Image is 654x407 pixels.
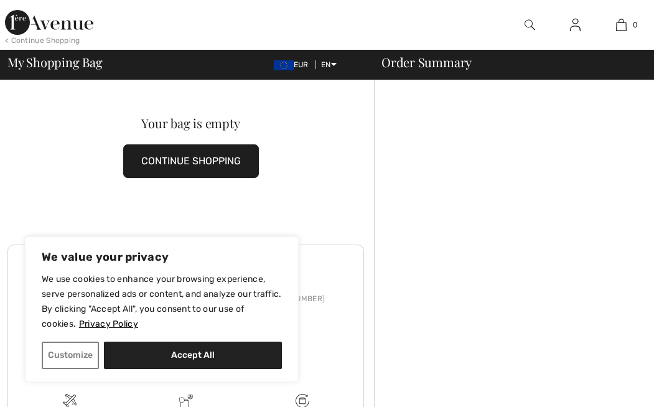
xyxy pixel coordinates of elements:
[367,56,647,68] div: Order Summary
[42,272,282,332] p: We use cookies to enhance your browsing experience, serve personalized ads or content, and analyz...
[633,19,638,30] span: 0
[104,342,282,369] button: Accept All
[570,17,581,32] img: My Info
[5,10,93,35] img: 1ère Avenue
[599,17,643,32] a: 0
[26,117,355,129] div: Your bag is empty
[321,60,337,69] span: EN
[7,56,103,68] span: My Shopping Bag
[274,60,314,69] span: EUR
[525,17,535,32] img: search the website
[560,17,591,33] a: Sign In
[616,17,627,32] img: My Bag
[274,60,294,70] img: Euro
[42,342,99,369] button: Customize
[25,236,299,382] div: We value your privacy
[42,250,282,264] p: We value your privacy
[123,144,259,178] button: CONTINUE SHOPPING
[78,318,139,330] a: Privacy Policy
[5,35,80,46] div: < Continue Shopping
